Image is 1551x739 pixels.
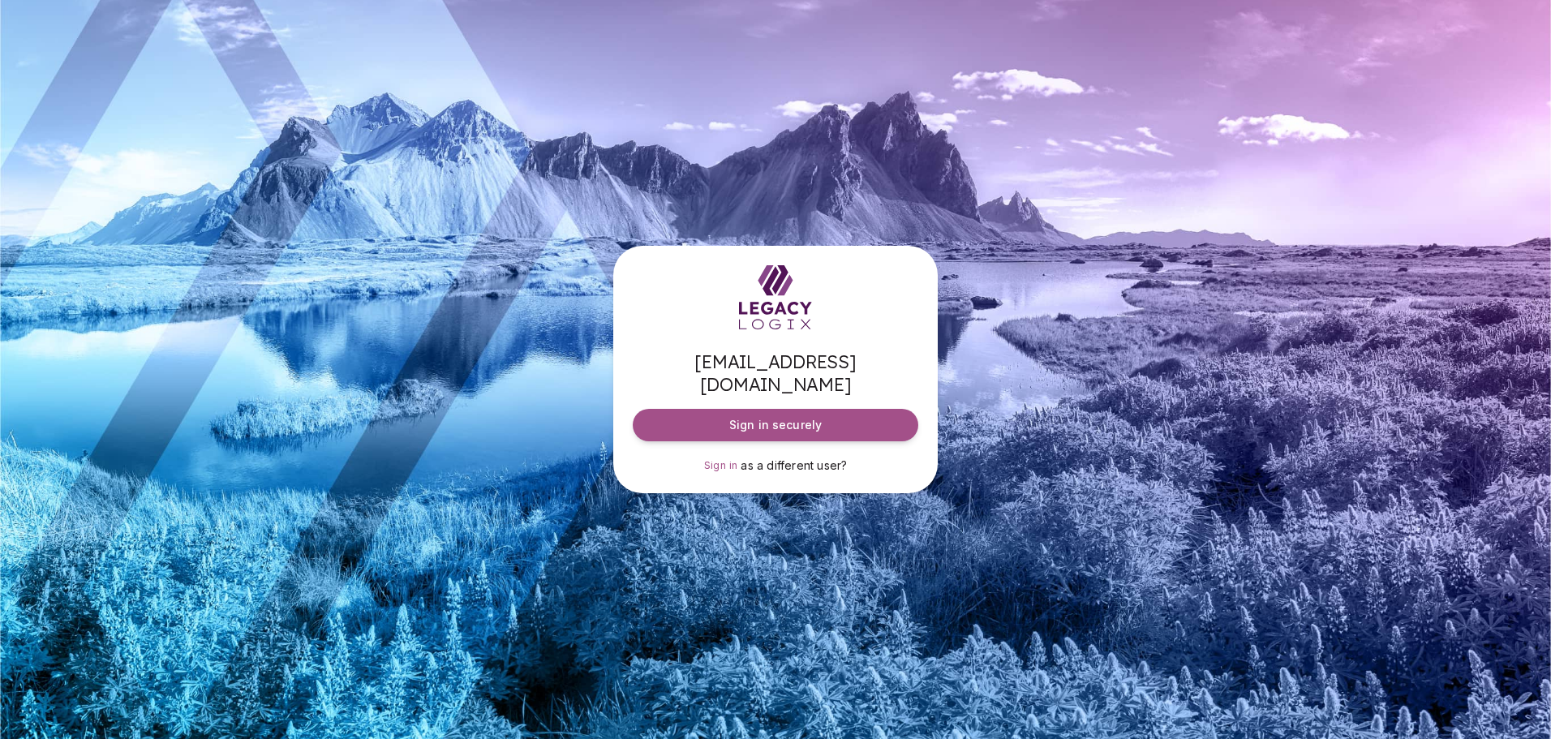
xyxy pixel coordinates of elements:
a: Sign in [704,458,738,474]
span: as a different user? [741,458,847,472]
span: [EMAIL_ADDRESS][DOMAIN_NAME] [633,350,918,396]
button: Sign in securely [633,409,918,441]
span: Sign in securely [729,417,822,433]
span: Sign in [704,459,738,471]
